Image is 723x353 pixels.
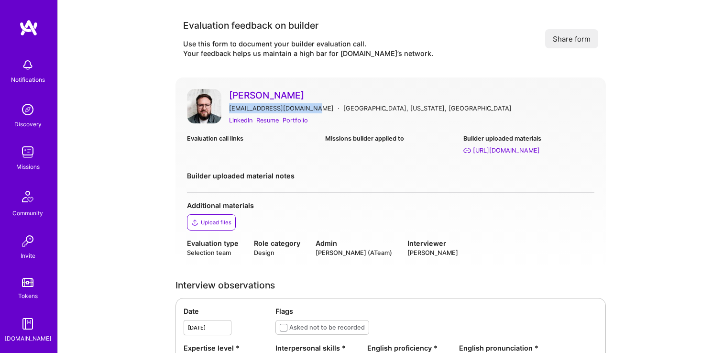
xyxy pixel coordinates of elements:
[473,145,540,155] div: https://www.philschroeder.design/
[407,248,458,257] div: [PERSON_NAME]
[18,100,37,119] img: discovery
[19,19,38,36] img: logo
[316,238,392,248] div: Admin
[229,89,594,101] a: [PERSON_NAME]
[459,343,543,353] div: English pronunciation *
[463,133,594,143] div: Builder uploaded materials
[325,133,456,143] div: Missions builder applied to
[187,89,221,123] img: User Avatar
[338,103,340,113] div: ·
[187,238,239,248] div: Evaluation type
[175,280,606,290] div: Interview observations
[18,55,37,75] img: bell
[5,333,51,343] div: [DOMAIN_NAME]
[256,115,279,125] a: Resume
[16,185,39,208] img: Community
[187,248,239,257] div: Selection team
[21,251,35,261] div: Invite
[254,248,300,257] div: Design
[463,145,594,155] a: [URL][DOMAIN_NAME]
[191,219,199,226] i: icon Upload2
[187,200,594,210] div: Additional materials
[275,343,360,353] div: Interpersonal skills *
[343,103,512,113] div: [GEOGRAPHIC_DATA], [US_STATE], [GEOGRAPHIC_DATA]
[18,143,37,162] img: teamwork
[187,171,594,181] div: Builder uploaded material notes
[316,248,392,257] div: [PERSON_NAME] (ATeam)
[184,343,268,353] div: Expertise level *
[18,232,37,251] img: Invite
[183,39,433,58] div: Use this form to document your builder evaluation call. Your feedback helps us maintain a high ba...
[275,306,598,316] div: Flags
[254,238,300,248] div: Role category
[283,115,308,125] a: Portfolio
[187,133,318,143] div: Evaluation call links
[183,19,433,32] div: Evaluation feedback on builder
[289,322,365,332] div: Asked not to be recorded
[545,29,598,48] button: Share form
[18,314,37,333] img: guide book
[463,147,471,154] i: https://www.philschroeder.design/
[407,238,458,248] div: Interviewer
[184,306,268,316] div: Date
[367,343,451,353] div: English proficiency *
[229,103,334,113] div: [EMAIL_ADDRESS][DOMAIN_NAME]
[229,115,252,125] a: LinkedIn
[22,278,33,287] img: tokens
[18,291,38,301] div: Tokens
[14,119,42,129] div: Discovery
[16,162,40,172] div: Missions
[187,89,221,126] a: User Avatar
[12,208,43,218] div: Community
[11,75,45,85] div: Notifications
[201,219,231,226] div: Upload files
